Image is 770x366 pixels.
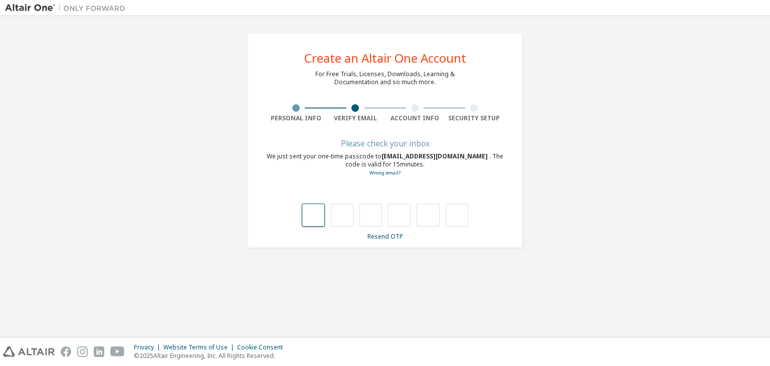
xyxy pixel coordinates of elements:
div: Create an Altair One Account [304,52,466,64]
span: [EMAIL_ADDRESS][DOMAIN_NAME] [381,152,489,160]
div: For Free Trials, Licenses, Downloads, Learning & Documentation and so much more. [315,70,455,86]
div: We just sent your one-time passcode to . The code is valid for 15 minutes. [266,152,504,177]
img: linkedin.svg [94,346,104,357]
div: Cookie Consent [237,343,289,351]
div: Personal Info [266,114,326,122]
img: instagram.svg [77,346,88,357]
img: Altair One [5,3,130,13]
img: facebook.svg [61,346,71,357]
div: Security Setup [445,114,504,122]
div: Privacy [134,343,163,351]
img: altair_logo.svg [3,346,55,357]
div: Verify Email [326,114,386,122]
div: Website Terms of Use [163,343,237,351]
img: youtube.svg [110,346,125,357]
div: Please check your inbox [266,140,504,146]
div: Account Info [385,114,445,122]
p: © 2025 Altair Engineering, Inc. All Rights Reserved. [134,351,289,360]
a: Resend OTP [367,232,403,241]
a: Go back to the registration form [369,169,401,176]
